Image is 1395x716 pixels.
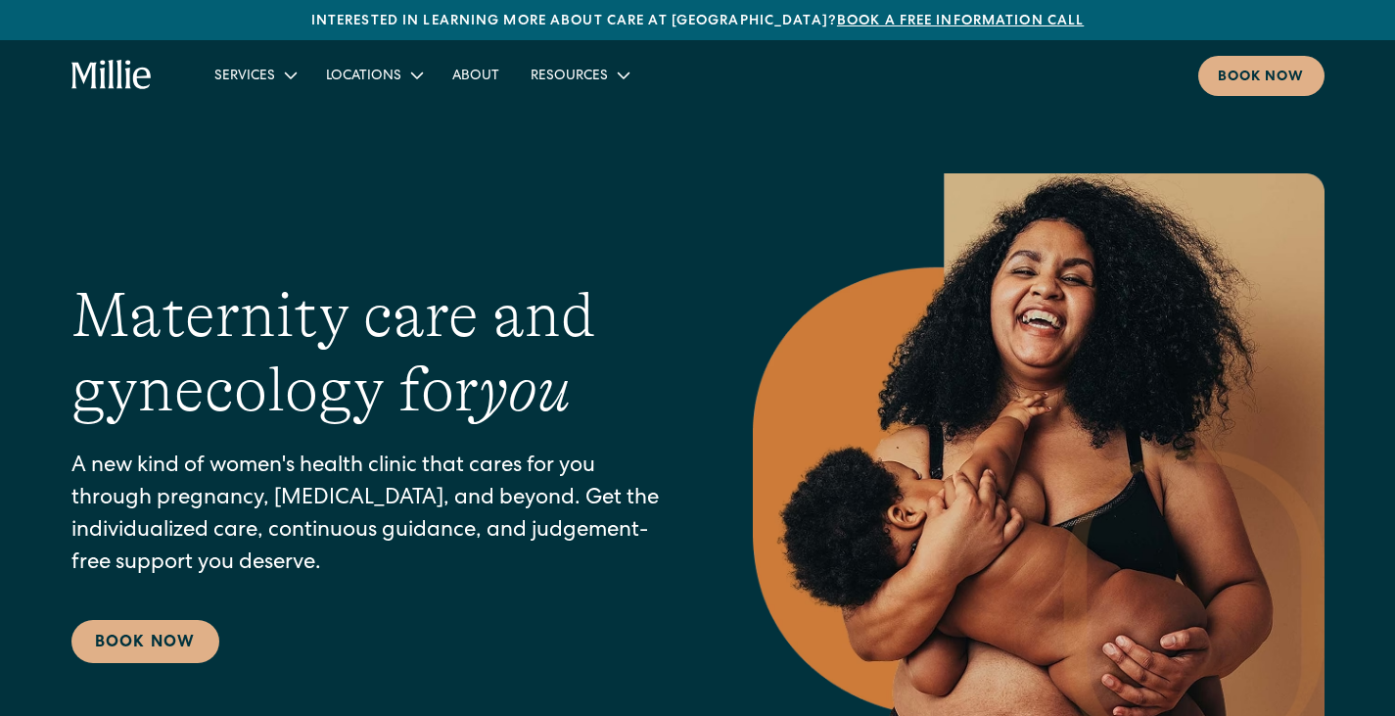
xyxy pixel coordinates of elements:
[437,59,515,91] a: About
[837,15,1084,28] a: Book a free information call
[71,620,219,663] a: Book Now
[71,452,674,581] p: A new kind of women's health clinic that cares for you through pregnancy, [MEDICAL_DATA], and bey...
[214,67,275,87] div: Services
[515,59,643,91] div: Resources
[71,278,674,429] h1: Maternity care and gynecology for
[326,67,401,87] div: Locations
[1218,68,1305,88] div: Book now
[531,67,608,87] div: Resources
[479,355,571,425] em: you
[1198,56,1325,96] a: Book now
[71,60,153,91] a: home
[310,59,437,91] div: Locations
[199,59,310,91] div: Services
